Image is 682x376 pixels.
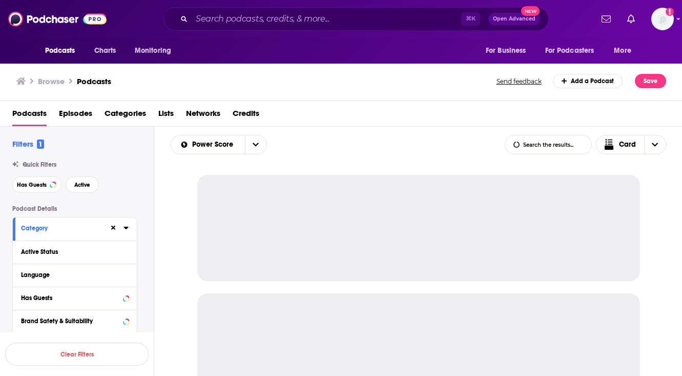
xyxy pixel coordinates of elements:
[479,41,539,61] button: open menu
[461,12,480,26] span: ⌘ K
[666,8,674,16] svg: Add a profile image
[128,41,184,61] button: open menu
[21,294,120,302] div: Has Guests
[77,76,111,86] a: Podcasts
[233,105,259,126] a: Credits
[38,76,65,86] h3: Browse
[21,268,129,281] button: Language
[21,291,129,304] button: Has Guests
[545,44,594,58] span: For Podcasters
[94,44,116,58] span: Charts
[553,74,623,88] a: Add a Podcast
[163,7,549,31] div: Search podcasts, credits, & more...
[651,8,674,30] button: Show profile menu
[105,105,146,126] a: Categories
[135,44,171,58] span: Monitoring
[651,8,674,30] span: Logged in as kkade
[21,314,129,327] button: Brand Safety & Suitability
[21,271,122,279] div: Language
[23,161,56,168] span: Quick Filters
[521,6,540,16] span: New
[245,135,266,154] button: open menu
[8,9,107,29] img: Podchaser - Follow, Share and Rate Podcasts
[171,141,245,148] button: open menu
[66,176,99,193] button: Active
[12,105,47,126] a: Podcasts
[21,318,120,325] div: Brand Safety & Suitability
[488,13,540,25] button: Open AdvancedNew
[88,41,122,61] a: Charts
[21,248,122,255] div: Active Status
[12,176,61,193] button: Has Guests
[186,105,220,126] a: Networks
[21,222,109,234] button: Category
[37,140,44,149] span: 1
[74,182,90,188] span: Active
[12,205,137,212] p: Podcast Details
[635,74,666,88] button: Save
[486,44,526,58] span: For Business
[493,16,535,22] span: Open Advanced
[45,44,75,58] span: Podcasts
[38,41,89,61] button: open menu
[12,139,44,149] h2: Filters
[651,8,674,30] img: User Profile
[158,105,174,126] a: Lists
[596,135,667,154] button: Choose View
[623,10,639,28] a: Show notifications dropdown
[21,225,102,232] div: Category
[171,135,267,154] h2: Choose List sort
[192,11,461,27] input: Search podcasts, credits, & more...
[619,141,636,148] span: Card
[5,343,149,366] button: Clear Filters
[607,41,644,61] button: open menu
[192,141,237,148] span: Power Score
[493,77,545,86] button: Send feedback
[597,10,615,28] a: Show notifications dropdown
[539,41,609,61] button: open menu
[21,245,129,258] button: Active Status
[17,182,47,188] span: Has Guests
[59,105,92,126] a: Episodes
[614,44,631,58] span: More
